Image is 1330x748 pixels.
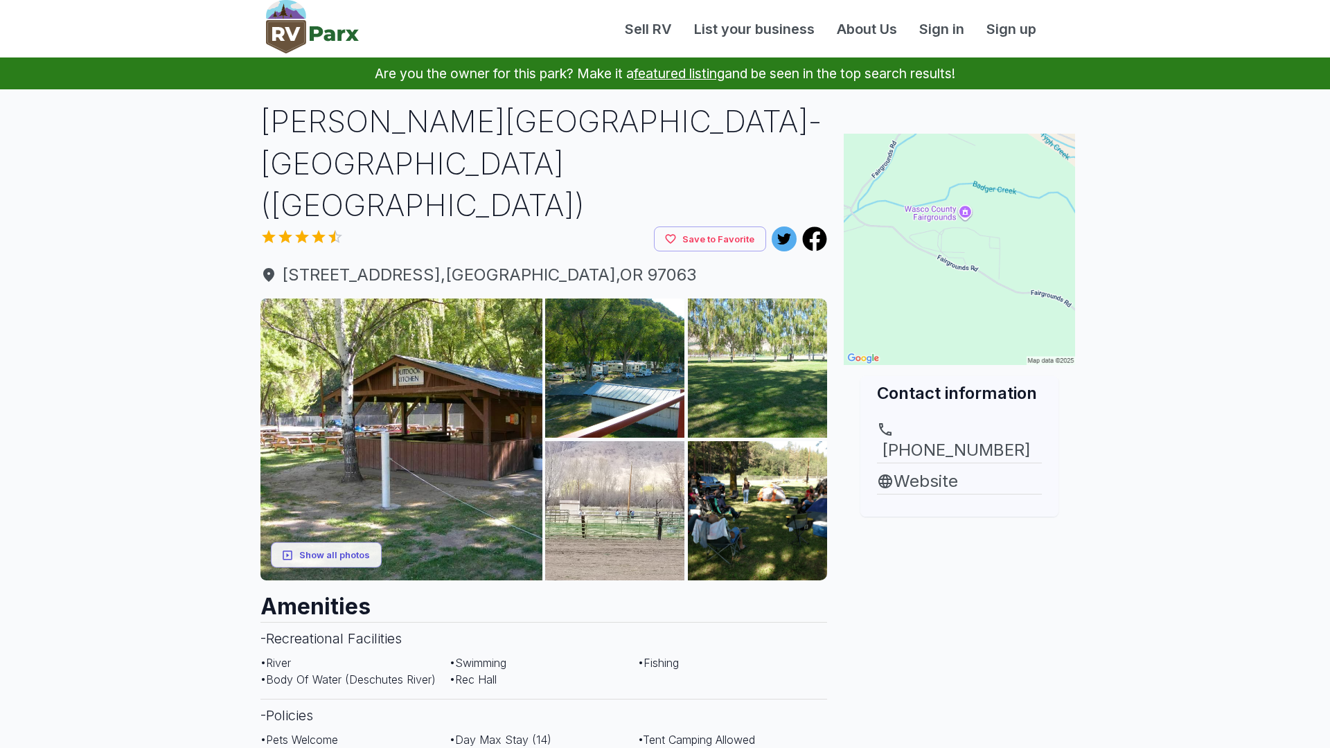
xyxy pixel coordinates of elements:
button: Show all photos [271,542,382,568]
img: Map for Hunt Park-Wasco County Fairgrounds (Wasco County Park) [844,134,1075,365]
img: AAcXr8rSPJAsF6NRd8YVucTspuvoDxn-6kiOvtKgXhHWuTGBQwtVF1yTctZyvNePFrudbUoPMxIzm4JDSaCaKERgLtnByIin1... [260,299,542,580]
span: • Tent Camping Allowed [638,733,755,747]
img: AAcXr8oQXFMlhXCt3-V1ni0zLNWtmMUZHP-co2xzuq7xb6Exf7sBGluaf9ftX5Kb9dluIvXBe6AE86tfiPc5WOtOQit-86ZR7... [688,441,827,580]
a: [PHONE_NUMBER] [877,421,1042,463]
h2: Contact information [877,382,1042,404]
p: Are you the owner for this park? Make it a and be seen in the top search results! [17,57,1313,89]
a: About Us [826,19,908,39]
img: AAcXr8qVHNQFA37s-5S61Cbi74pcbdIQHok-KYZzOirCtMt0_Gq763LPyJLAvTkxfEIXBY3Q7q0216wQmnZYf554abU1pDMa9... [545,299,684,438]
a: [STREET_ADDRESS],[GEOGRAPHIC_DATA],OR 97063 [260,262,827,287]
h3: - Recreational Facilities [260,622,827,654]
a: Sign up [975,19,1047,39]
span: • Body Of Water (Deschutes River) [260,673,436,686]
h1: [PERSON_NAME][GEOGRAPHIC_DATA]-[GEOGRAPHIC_DATA] ([GEOGRAPHIC_DATA]) [260,100,827,226]
button: Save to Favorite [654,226,766,252]
a: featured listing [634,65,725,82]
h2: Amenities [260,580,827,622]
a: Sell RV [614,19,683,39]
a: List your business [683,19,826,39]
h3: - Policies [260,699,827,731]
img: AAcXr8r7bu8lWY7mXlGwSqyT-OSJYWiu5eM0VUfhYzm6bi-VfFqyZCZkbkNq8Yn13SXWd6R7GufhSvLWkpKQtxq36Wbpxp42j... [545,441,684,580]
a: Sign in [908,19,975,39]
span: • Day Max Stay (14) [450,733,551,747]
span: • Rec Hall [450,673,497,686]
a: Website [877,469,1042,494]
span: • River [260,656,291,670]
img: AAcXr8r3QmmCOYmzy_4btfauftahgtkw-1n7WdXBcXAKkHGFdTtA3hF-1ep8Qw8czbzNdQEV4GXOeyTvHj4ZXFYmZ1VZdm7fI... [688,299,827,438]
span: • Swimming [450,656,506,670]
span: • Pets Welcome [260,733,338,747]
span: [STREET_ADDRESS] , [GEOGRAPHIC_DATA] , OR 97063 [260,262,827,287]
span: • Fishing [638,656,679,670]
